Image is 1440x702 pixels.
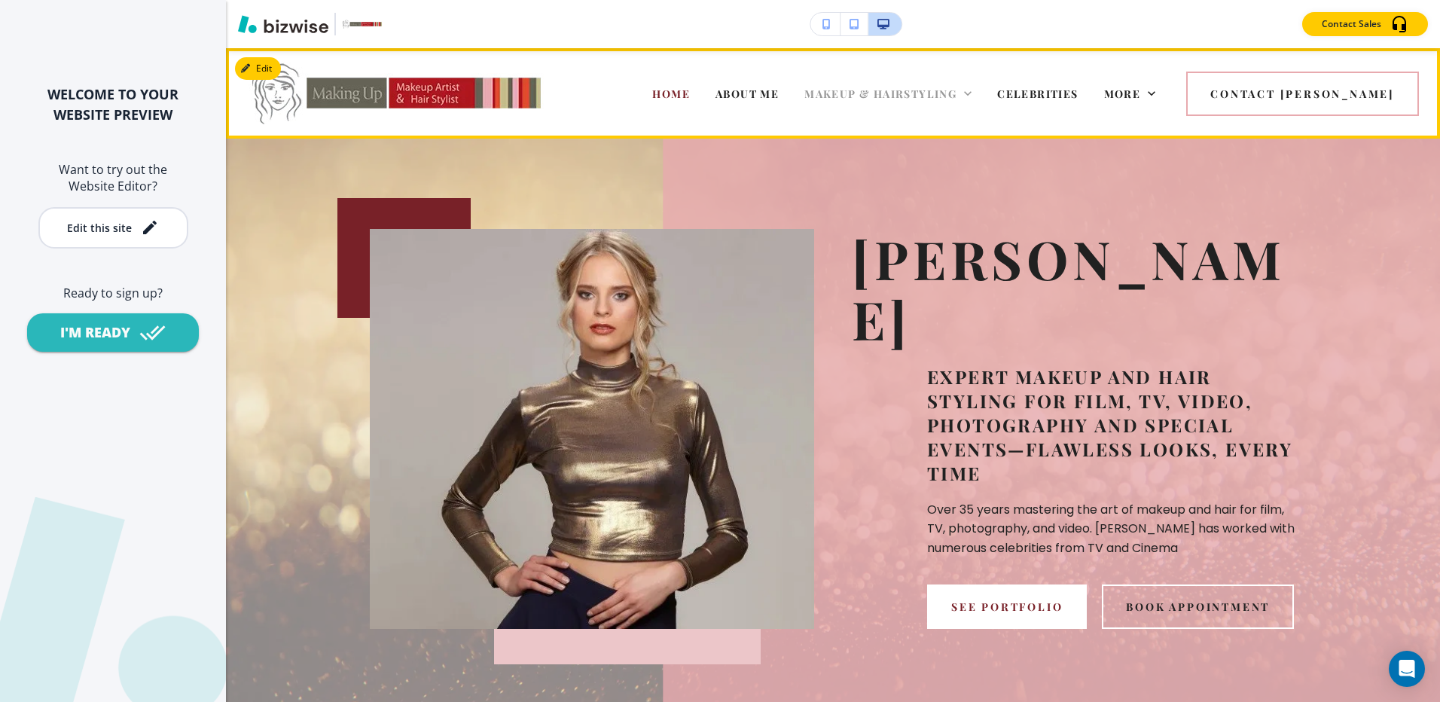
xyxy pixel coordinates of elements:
[927,584,1087,629] button: See Portfolio
[370,229,814,629] img: 99a051df65ad4e435d039daf2f6d7e04.webp
[1104,86,1156,101] div: More
[927,500,1296,558] p: Over 35 years mastering the art of makeup and hair for film, TV, photography, and video. [PERSON_...
[652,87,690,101] span: HOME
[1104,87,1141,101] span: More
[715,87,779,101] span: ABOUT ME
[997,87,1078,101] span: CELEBRITIES
[1389,651,1425,687] div: Open Intercom Messenger
[67,222,132,233] div: Edit this site
[1322,17,1381,31] p: Contact Sales
[60,323,130,342] div: I'M READY
[804,86,972,101] div: MAKEUP & HAIRSTYLING
[927,365,1296,485] p: Expert makeup and hair styling for film, TV, Video, photography and special events—flawless looks...
[24,161,202,195] h6: Want to try out the Website Editor?
[1102,584,1294,629] button: Book appointment
[249,61,547,124] img: Doris Lew
[1302,12,1428,36] button: Contact Sales
[342,20,383,28] img: Your Logo
[1186,72,1419,116] button: Contact [PERSON_NAME]
[24,84,202,125] h2: WELCOME TO YOUR WEBSITE PREVIEW
[238,15,328,33] img: Bizwise Logo
[235,57,281,80] button: Edit
[27,313,199,352] button: I'M READY
[804,87,956,101] span: MAKEUP & HAIRSTYLING
[852,229,1296,349] p: [PERSON_NAME]
[38,207,188,249] button: Edit this site
[24,285,202,301] h6: Ready to sign up?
